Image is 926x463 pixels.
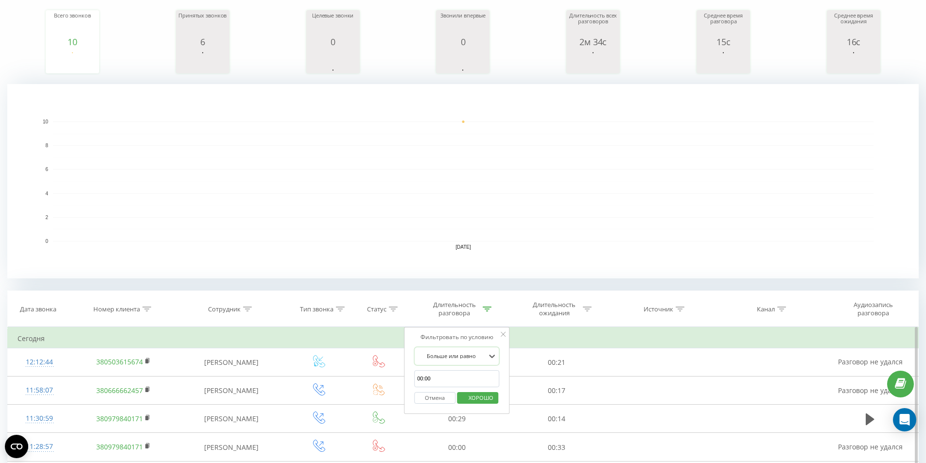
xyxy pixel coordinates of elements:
[20,305,56,313] font: Дата звонка
[457,392,498,404] button: ХОРОШО
[893,408,916,431] div: Открытый Intercom Messenger
[96,414,143,423] a: 380979840171
[838,386,903,395] font: Разговор не удался
[548,358,565,367] font: 00:21
[548,386,565,395] font: 00:17
[45,191,48,196] text: 4
[43,119,49,124] text: 10
[45,215,48,220] text: 2
[433,300,476,317] font: Длительность разговора
[17,334,45,343] font: Сегодня
[93,305,140,313] font: Номер клиента
[96,386,143,395] a: 380666662457
[448,414,466,424] font: 00:29
[309,47,357,76] svg: Диаграмма.
[440,12,486,19] font: Звонили впервые
[26,385,53,394] font: 11:58:07
[204,414,259,424] font: [PERSON_NAME]
[54,12,91,19] font: Всего звонков
[829,47,878,76] svg: Диаграмма.
[204,443,259,452] font: [PERSON_NAME]
[420,333,493,341] font: Фильтровать по условию
[461,36,466,48] font: 0
[96,357,143,366] a: 380503615674
[96,442,143,451] a: 380979840171
[300,305,333,313] font: Тип звонка
[425,394,445,401] font: Отмена
[45,143,48,148] text: 8
[26,413,53,423] font: 11:30:59
[455,244,471,250] text: [DATE]
[414,370,500,387] input: 00:00
[716,36,730,48] font: 15с
[448,443,466,452] font: 00:00
[438,47,487,76] svg: Диаграмма.
[68,36,77,48] font: 10
[834,12,873,25] font: Среднее время ожидания
[48,47,97,76] svg: Диаграмма.
[469,394,493,401] font: ХОРОШО
[548,443,565,452] font: 00:33
[644,305,673,313] font: Источник
[569,47,617,76] svg: Диаграмма.
[204,386,259,395] font: [PERSON_NAME]
[699,47,748,76] svg: Диаграмма.
[45,167,48,172] text: 6
[178,12,227,19] font: Принятых звонков
[178,47,227,76] svg: Диаграмма.
[579,36,607,48] font: 2м 34с
[204,358,259,367] font: [PERSON_NAME]
[548,414,565,424] font: 00:14
[26,357,53,366] font: 12:12:44
[312,12,353,19] font: Целевые звонки
[757,305,775,313] font: Канал
[838,357,903,366] font: Разговор не удался
[7,84,919,278] svg: Диаграмма.
[854,300,893,317] font: Аудиозапись разговора
[414,392,455,404] button: Отмена
[45,239,48,244] text: 0
[5,435,28,458] button: Открыть виджет CMP
[200,36,205,48] font: 6
[569,12,617,25] font: Длительность всех разговоров
[367,305,386,313] font: Статус
[533,300,576,317] font: Длительность ожидания
[847,36,860,48] font: 16с
[26,442,53,451] font: 11:28:57
[331,36,335,48] font: 0
[838,442,903,451] font: Разговор не удался
[208,305,241,313] font: Сотрудник
[704,12,743,25] font: Среднее время разговора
